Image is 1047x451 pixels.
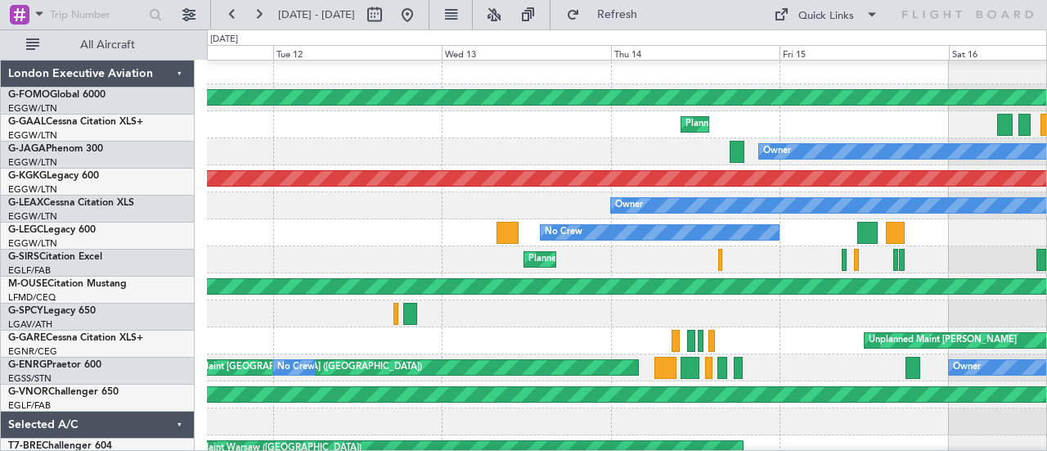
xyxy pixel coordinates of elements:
a: EGGW/LTN [8,237,57,250]
a: EGLF/FAB [8,264,51,277]
div: Planned Maint [685,112,745,137]
div: Tue 12 [273,45,443,60]
div: Owner [953,355,981,380]
a: EGGW/LTN [8,183,57,196]
a: G-GAALCessna Citation XLS+ [8,117,143,127]
a: EGSS/STN [8,372,52,385]
span: T7-BRE [8,441,42,451]
a: LGAV/ATH [8,318,52,331]
div: Unplanned Maint [PERSON_NAME] [869,328,1017,353]
a: EGGW/LTN [8,129,57,142]
div: Thu 14 [611,45,780,60]
span: G-FOMO [8,90,50,100]
a: G-VNORChallenger 650 [8,387,119,397]
a: G-FOMOGlobal 6000 [8,90,106,100]
button: All Aircraft [18,32,177,58]
a: LFMD/CEQ [8,291,56,304]
div: No Crew [277,355,315,380]
button: Refresh [559,2,657,28]
a: M-OUSECitation Mustang [8,279,127,289]
a: EGGW/LTN [8,156,57,169]
span: [DATE] - [DATE] [278,7,355,22]
span: G-SPCY [8,306,43,316]
span: G-ENRG [8,360,47,370]
a: G-LEGCLegacy 600 [8,225,96,235]
a: EGNR/CEG [8,345,57,358]
div: No Crew [545,220,582,245]
a: G-LEAXCessna Citation XLS [8,198,134,208]
a: G-ENRGPraetor 600 [8,360,101,370]
span: M-OUSE [8,279,47,289]
span: Refresh [583,9,652,20]
span: G-JAGA [8,144,46,154]
span: G-GAAL [8,117,46,127]
div: Fri 15 [780,45,949,60]
div: [DATE] [210,33,238,47]
a: G-SPCYLegacy 650 [8,306,96,316]
a: G-SIRSCitation Excel [8,252,102,262]
a: EGGW/LTN [8,102,57,115]
span: G-LEAX [8,198,43,208]
a: EGLF/FAB [8,399,51,412]
div: Quick Links [798,8,854,25]
span: G-KGKG [8,171,47,181]
div: Owner [763,139,791,164]
a: G-GARECessna Citation XLS+ [8,333,143,343]
div: Owner [615,193,643,218]
span: G-GARE [8,333,46,343]
button: Quick Links [766,2,887,28]
span: G-LEGC [8,225,43,235]
a: G-KGKGLegacy 600 [8,171,99,181]
a: EGGW/LTN [8,210,57,223]
div: Planned Maint [GEOGRAPHIC_DATA] ([GEOGRAPHIC_DATA]) [528,247,786,272]
input: Trip Number [50,2,144,27]
div: Wed 13 [442,45,611,60]
a: T7-BREChallenger 604 [8,441,112,451]
span: G-SIRS [8,252,39,262]
span: All Aircraft [43,39,173,51]
a: G-JAGAPhenom 300 [8,144,103,154]
span: G-VNOR [8,387,48,397]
